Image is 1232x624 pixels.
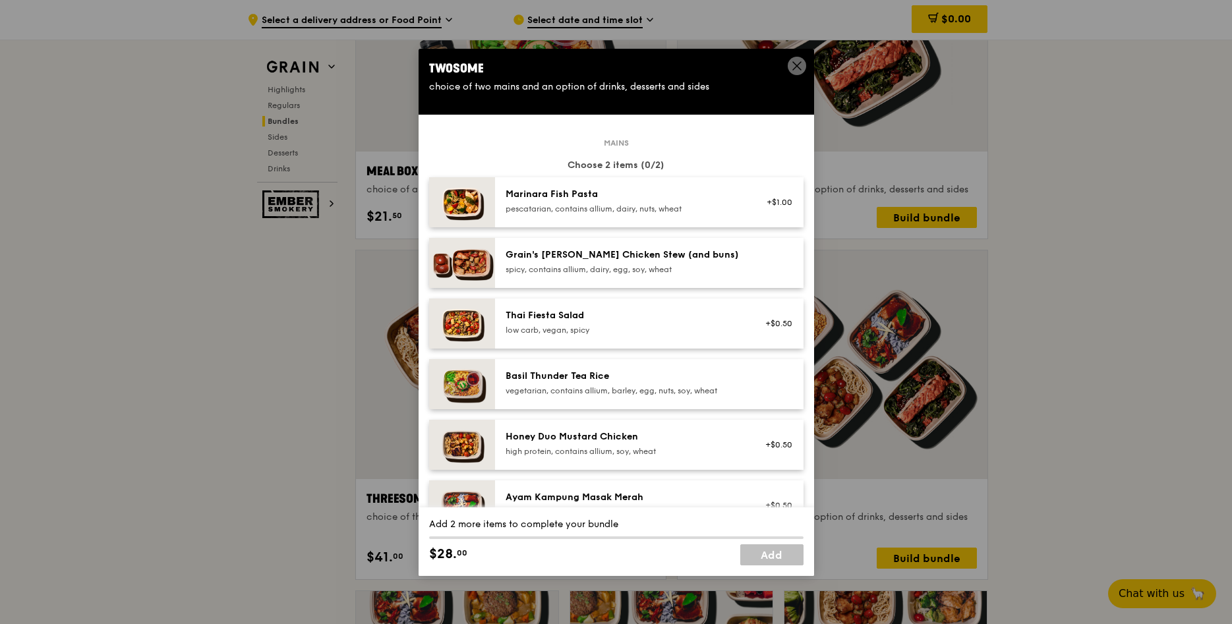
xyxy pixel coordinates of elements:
[506,248,742,262] div: Grain's [PERSON_NAME] Chicken Stew (and buns)
[429,518,804,531] div: Add 2 more items to complete your bundle
[599,138,634,148] span: Mains
[506,446,742,457] div: high protein, contains allium, soy, wheat
[429,80,804,94] div: choice of two mains and an option of drinks, desserts and sides
[758,500,793,511] div: +$0.50
[506,385,742,396] div: vegetarian, contains allium, barley, egg, nuts, soy, wheat
[429,238,495,288] img: daily_normal_Grains-Curry-Chicken-Stew-HORZ.jpg
[758,197,793,208] div: +$1.00
[506,325,742,335] div: low carb, vegan, spicy
[429,298,495,349] img: daily_normal_Thai_Fiesta_Salad__Horizontal_.jpg
[506,264,742,275] div: spicy, contains allium, dairy, egg, soy, wheat
[429,480,495,530] img: daily_normal_Ayam_Kampung_Masak_Merah_Horizontal_.jpg
[506,188,742,201] div: Marinara Fish Pasta
[429,177,495,227] img: daily_normal_Marinara_Fish_Pasta__Horizontal_.jpg
[506,204,742,214] div: pescatarian, contains allium, dairy, nuts, wheat
[758,318,793,329] div: +$0.50
[429,420,495,470] img: daily_normal_Honey_Duo_Mustard_Chicken__Horizontal_.jpg
[429,544,457,564] span: $28.
[740,544,804,565] a: Add
[506,507,742,517] div: high protein, spicy, contains allium, shellfish, soy, wheat
[429,359,495,409] img: daily_normal_HORZ-Basil-Thunder-Tea-Rice.jpg
[506,370,742,383] div: Basil Thunder Tea Rice
[758,440,793,450] div: +$0.50
[429,159,804,172] div: Choose 2 items (0/2)
[506,309,742,322] div: Thai Fiesta Salad
[506,430,742,443] div: Honey Duo Mustard Chicken
[429,59,804,78] div: Twosome
[506,491,742,504] div: Ayam Kampung Masak Merah
[457,548,467,558] span: 00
